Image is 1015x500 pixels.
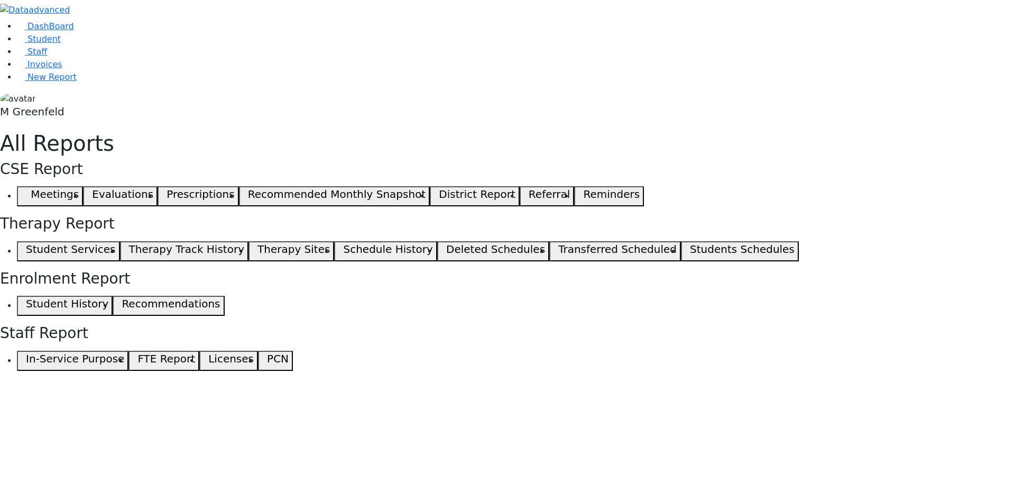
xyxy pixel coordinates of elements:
[17,47,47,57] a: Staff
[257,243,330,256] h5: Therapy Sites
[437,241,549,261] button: Deleted Schedules
[17,351,128,371] button: In-Service Purpose
[137,352,195,365] h5: FTE Report
[27,21,74,31] span: DashBoard
[27,47,47,57] span: Staff
[430,186,520,206] button: District Report
[122,297,220,310] h5: Recommendations
[120,241,248,261] button: Therapy Track History
[558,243,677,256] h5: Transferred Scheduled
[129,243,244,256] h5: Therapy Track History
[27,59,62,69] span: Invoices
[334,241,437,261] button: Schedule History
[17,72,77,82] a: New Report
[199,351,258,371] button: Licenses
[690,243,795,256] h5: Students Schedules
[529,188,570,201] h5: Referral
[92,188,153,201] h5: Evaluations
[158,186,238,206] button: Prescriptions
[17,59,62,69] a: Invoices
[681,241,799,261] button: Students Schedules
[26,243,115,256] h5: Student Services
[17,296,113,316] button: Student History
[31,188,79,201] h5: Meetings
[520,186,575,206] button: Referral
[26,352,124,365] h5: In-Service Purpose
[574,186,644,206] button: Reminders
[27,34,61,44] span: Student
[583,188,640,201] h5: Reminders
[17,34,61,44] a: Student
[248,241,334,261] button: Therapy Sites
[167,188,234,201] h5: Prescriptions
[17,241,120,261] button: Student Services
[439,188,515,201] h5: District Report
[549,241,681,261] button: Transferred Scheduled
[446,243,545,256] h5: Deleted Schedules
[83,186,158,206] button: Evaluations
[267,352,289,365] h5: PCN
[26,297,108,310] h5: Student History
[344,243,433,256] h5: Schedule History
[113,296,224,316] button: Recommendations
[128,351,199,371] button: FTE Report
[239,186,430,206] button: Recommended Monthly Snapshot
[208,352,254,365] h5: Licenses
[17,186,83,206] button: Meetings
[17,21,74,31] a: DashBoard
[258,351,293,371] button: PCN
[248,188,426,201] h5: Recommended Monthly Snapshot
[27,72,77,82] span: New Report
